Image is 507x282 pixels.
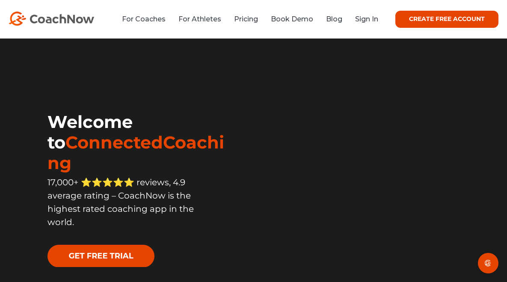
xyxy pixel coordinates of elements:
[395,11,498,28] a: CREATE FREE ACCOUNT
[47,177,194,227] span: 17,000+ ⭐️⭐️⭐️⭐️⭐️ reviews, 4.9 average rating – CoachNow is the highest rated coaching app in th...
[47,132,224,173] span: ConnectedCoaching
[234,15,258,23] a: Pricing
[326,15,342,23] a: Blog
[478,253,498,273] div: Open Intercom Messenger
[47,245,154,267] img: GET FREE TRIAL
[271,15,313,23] a: Book Demo
[122,15,166,23] a: For Coaches
[355,15,378,23] a: Sign In
[178,15,221,23] a: For Athletes
[47,112,235,173] h1: Welcome to
[9,12,94,26] img: CoachNow Logo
